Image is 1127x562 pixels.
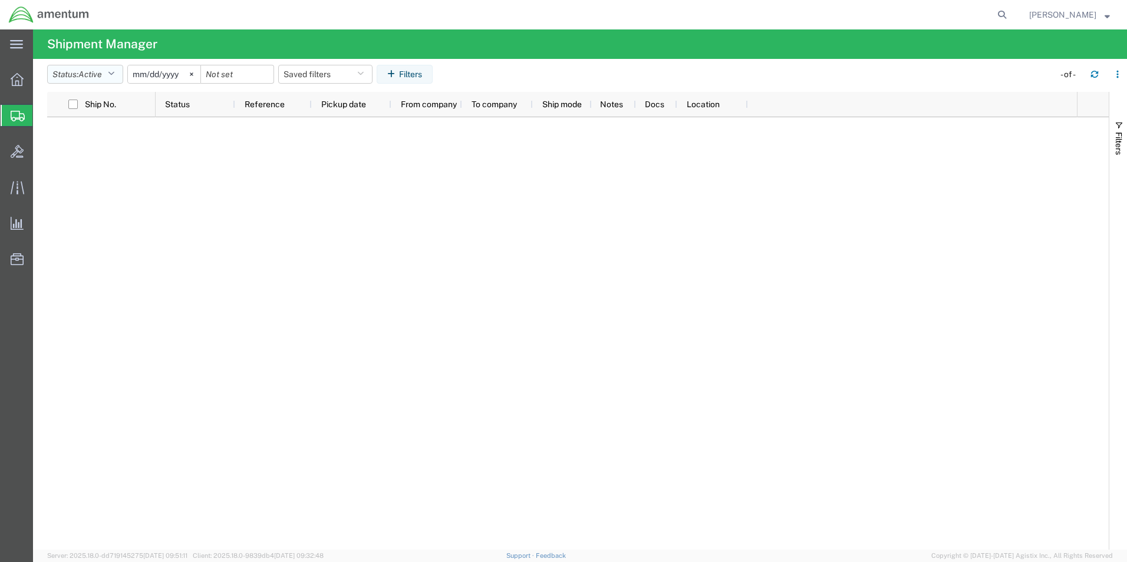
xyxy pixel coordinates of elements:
[1029,8,1096,21] span: Valentin Ortega
[143,552,187,559] span: [DATE] 09:51:11
[321,100,366,109] span: Pickup date
[201,65,273,83] input: Not set
[8,6,90,24] img: logo
[377,65,433,84] button: Filters
[931,551,1113,561] span: Copyright © [DATE]-[DATE] Agistix Inc., All Rights Reserved
[600,100,623,109] span: Notes
[506,552,536,559] a: Support
[47,29,157,59] h4: Shipment Manager
[47,65,123,84] button: Status:Active
[165,100,190,109] span: Status
[85,100,116,109] span: Ship No.
[1029,8,1110,22] button: [PERSON_NAME]
[1060,68,1081,81] div: - of -
[245,100,285,109] span: Reference
[128,65,200,83] input: Not set
[1114,132,1123,155] span: Filters
[401,100,457,109] span: From company
[193,552,324,559] span: Client: 2025.18.0-9839db4
[274,552,324,559] span: [DATE] 09:32:48
[687,100,720,109] span: Location
[78,70,102,79] span: Active
[536,552,566,559] a: Feedback
[645,100,664,109] span: Docs
[47,552,187,559] span: Server: 2025.18.0-dd719145275
[472,100,517,109] span: To company
[278,65,373,84] button: Saved filters
[542,100,582,109] span: Ship mode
